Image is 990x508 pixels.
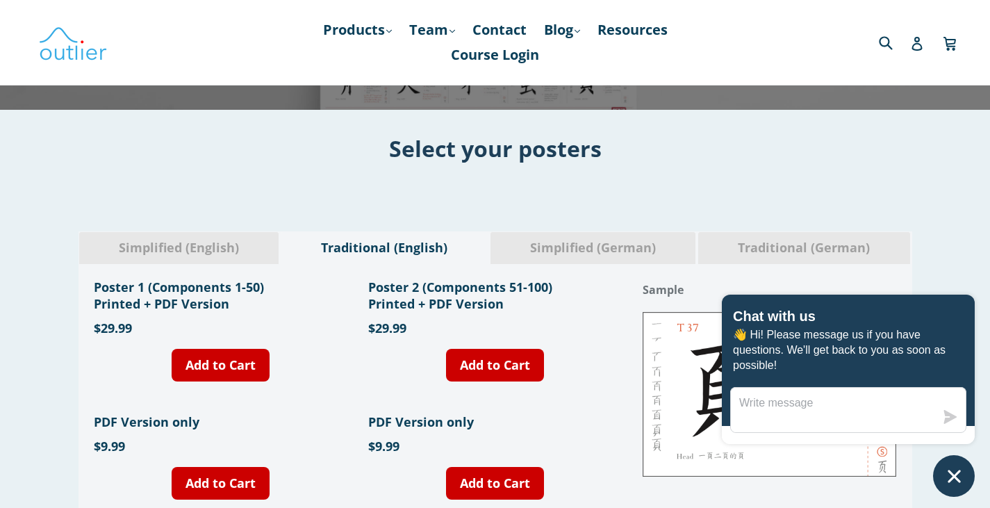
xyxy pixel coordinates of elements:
a: Add to Cart [446,349,544,382]
a: Add to Cart [172,349,270,382]
span: $29.99 [94,320,132,336]
span: $9.99 [368,438,399,454]
a: Contact [465,17,534,42]
span: $9.99 [94,438,125,454]
span: Simplified (English) [90,239,269,257]
a: Blog [537,17,587,42]
input: Search [875,28,914,56]
h1: PDF Version only [368,413,622,430]
img: Outlier Linguistics [38,22,108,63]
span: Simplified (German) [501,239,686,257]
a: Resources [591,17,675,42]
h1: Sample [643,279,896,301]
inbox-online-store-chat: Shopify online store chat [718,295,979,497]
h1: PDF Version only [94,413,347,430]
h1: Poster 2 (Components 51-100) Printed + PDF Version [368,279,622,312]
span: Traditional (English) [292,239,477,257]
a: Add to Cart [172,467,270,500]
span: $29.99 [368,320,406,336]
h1: Poster 1 (Components 1-50) Printed + PDF Version [94,279,347,312]
a: Course Login [444,42,546,67]
a: Team [402,17,462,42]
a: Products [316,17,399,42]
a: Add to Cart [446,467,544,500]
span: Traditional (German) [709,239,900,257]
